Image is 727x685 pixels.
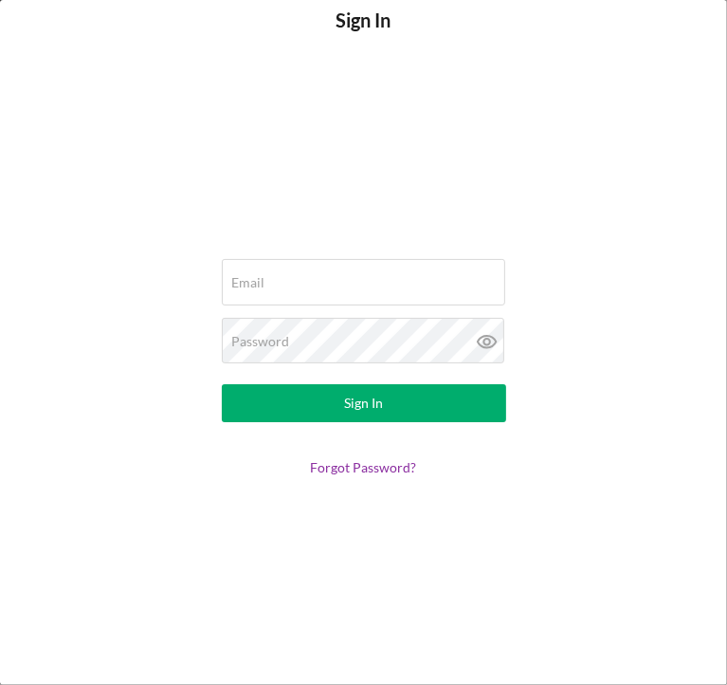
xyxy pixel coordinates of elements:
[222,384,506,422] button: Sign In
[344,384,383,422] div: Sign In
[232,275,265,290] label: Email
[311,459,417,475] a: Forgot Password?
[336,9,391,60] h4: Sign In
[232,334,290,349] label: Password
